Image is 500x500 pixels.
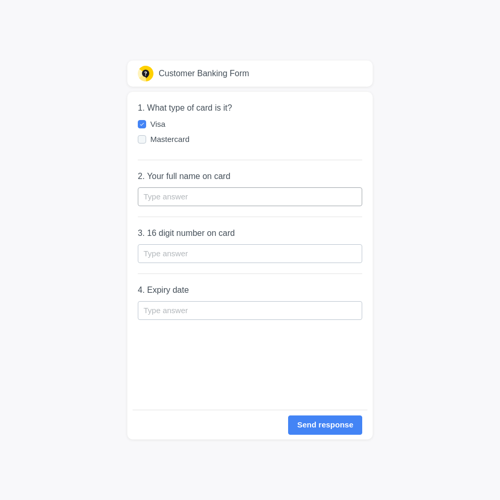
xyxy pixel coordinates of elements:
[138,284,362,296] div: 4.
[147,103,232,112] div: What type of card is it?
[147,285,189,294] div: Expiry date
[138,244,362,263] input: Type answer
[150,134,352,145] div: Mastercard
[159,68,249,79] span: Customer Banking Form
[297,419,353,431] div: Send response
[138,187,362,206] input: Type answer
[147,172,231,181] div: Your full name on card
[150,119,352,129] div: Visa
[147,229,235,237] div: 16 digit number on card
[138,66,153,81] img: thank you
[288,415,362,435] button: Send response
[138,102,362,114] div: 1.
[138,301,362,320] input: Type answer
[138,171,362,182] div: 2.
[138,228,362,239] div: 3.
